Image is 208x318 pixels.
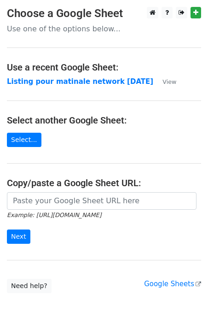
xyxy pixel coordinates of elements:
p: Use one of the options below... [7,24,201,34]
h3: Choose a Google Sheet [7,7,201,20]
a: Listing pour matinale network [DATE] [7,77,153,86]
a: Need help? [7,279,52,293]
a: View [153,77,176,86]
input: Next [7,230,30,244]
a: Google Sheets [144,280,201,288]
small: Example: [URL][DOMAIN_NAME] [7,212,101,218]
h4: Use a recent Google Sheet: [7,62,201,73]
small: View [162,78,176,85]
h4: Copy/paste a Google Sheet URL: [7,177,201,188]
input: Paste your Google Sheet URL here [7,192,196,210]
a: Select... [7,133,41,147]
h4: Select another Google Sheet: [7,115,201,126]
